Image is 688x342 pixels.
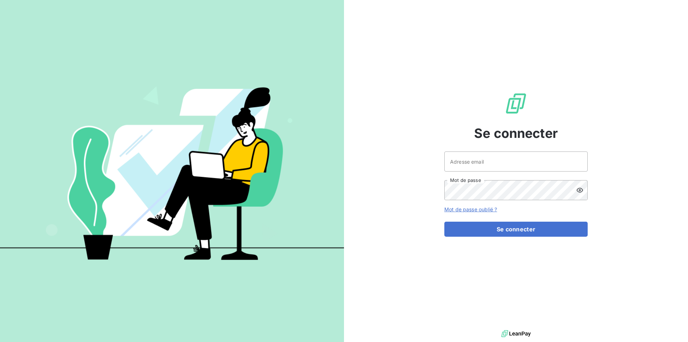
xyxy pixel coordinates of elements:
[505,92,527,115] img: Logo LeanPay
[444,206,497,212] a: Mot de passe oublié ?
[474,124,558,143] span: Se connecter
[444,222,588,237] button: Se connecter
[501,328,531,339] img: logo
[444,151,588,172] input: placeholder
